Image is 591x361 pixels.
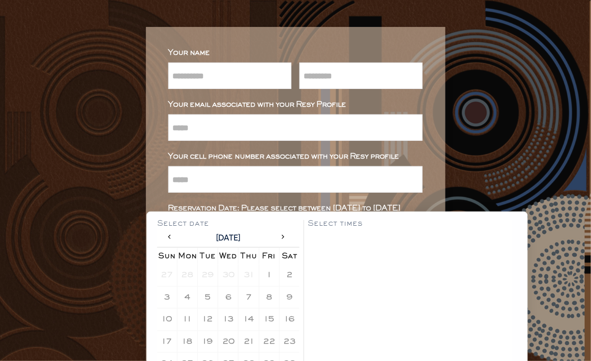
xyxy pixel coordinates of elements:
div: 28 [182,272,194,279]
div: 19 [203,338,213,345]
div: 10 [162,316,172,323]
div: Reservation Date: Please select between [DATE] to [DATE] [168,205,423,212]
div: 14 [244,316,254,323]
div: 9 [286,294,292,301]
div: Mon [178,253,197,260]
div: 18 [183,338,193,345]
div: 6 [225,294,231,301]
div: 15 [264,316,274,323]
div: 17 [162,338,172,345]
div: 1 [267,272,271,279]
div: 29 [202,272,214,279]
div: 8 [266,294,272,301]
div: 11 [184,316,192,323]
div: Fri [262,253,276,260]
div: Wed [219,253,237,260]
div: 3 [164,294,170,301]
div: 5 [205,294,211,301]
div: 4 [185,294,191,301]
div: Your cell phone number associated with your Resy profile [168,153,423,160]
div: 20 [222,338,234,345]
div: 21 [244,338,254,345]
div: Select times [308,220,513,227]
div: 27 [161,272,173,279]
div: 22 [263,338,275,345]
div: 23 [283,338,295,345]
div: 13 [223,316,233,323]
div: 16 [284,316,294,323]
div: Sun [158,253,175,260]
div: Thu [240,253,257,260]
div: [DATE] [216,233,240,242]
div: Select date [157,220,300,227]
div: 31 [244,272,254,279]
div: 12 [203,316,213,323]
div: 30 [222,272,234,279]
div: 2 [286,272,292,279]
div: Tue [200,253,216,260]
div: Sat [282,253,297,260]
div: Your email associated with your Resy Profile [168,101,423,108]
div: Your name [168,49,423,56]
div: 7 [246,294,252,301]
